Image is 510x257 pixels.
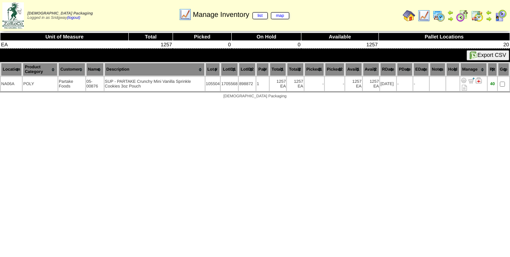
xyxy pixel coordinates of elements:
td: [DATE] [380,77,396,91]
th: Picked2 [325,63,344,76]
th: Plt [488,63,497,76]
td: 1257 EA [287,77,303,91]
th: Location [1,63,22,76]
th: LotID2 [239,63,256,76]
td: 0 [173,41,231,49]
td: 20 [378,41,510,49]
td: 0 [232,41,301,49]
i: Note [462,85,467,91]
td: - [397,77,413,91]
th: Total2 [287,63,303,76]
img: Adjust [461,77,467,84]
td: - [325,77,344,91]
img: calendarprod.gif [433,9,445,22]
th: Total1 [270,63,286,76]
td: Partake Foods [58,77,85,91]
td: - [413,77,429,91]
span: [DEMOGRAPHIC_DATA] Packaging [27,11,93,16]
td: EA [0,41,129,49]
td: 898872 [239,77,256,91]
th: Notes [430,63,445,76]
img: Move [468,77,474,84]
img: arrowright.gif [447,16,454,22]
th: PDate [397,63,413,76]
img: excel.gif [470,51,478,59]
th: Picked [173,33,231,41]
img: line_graph.gif [179,8,191,21]
th: Grp [498,63,509,76]
td: 1257 EA [270,77,286,91]
td: 1257 EA [345,77,362,91]
img: line_graph.gif [418,9,430,22]
th: Name [86,63,104,76]
th: On Hold [232,33,301,41]
th: RDate [380,63,396,76]
td: NA06A [1,77,22,91]
div: 40 [488,82,497,86]
a: (logout) [67,16,80,20]
span: Logged in as Sridgway [27,11,93,20]
td: 05-00876 [86,77,104,91]
img: calendarinout.gif [471,9,483,22]
th: Customer [58,63,85,76]
img: arrowright.gif [486,16,492,22]
td: 1257 [301,41,378,49]
th: Avail1 [345,63,362,76]
th: Pal# [256,63,269,76]
th: LotID1 [221,63,238,76]
th: Description [105,63,205,76]
span: Manage Inventory [193,11,289,19]
th: Pallet Locations [378,33,510,41]
th: EDate [413,63,429,76]
th: Unit of Measure [0,33,129,41]
th: Available [301,33,378,41]
span: [DEMOGRAPHIC_DATA] Packaging [223,94,287,98]
td: 1 [256,77,269,91]
td: 105504 [205,77,220,91]
a: list [252,12,268,19]
img: zoroco-logo-small.webp [2,2,24,29]
img: arrowleft.gif [447,9,454,16]
th: Manage [460,63,487,76]
td: POLY [23,77,58,91]
img: arrowleft.gif [486,9,492,16]
th: Total [129,33,173,41]
img: calendarblend.gif [456,9,469,22]
th: Picked1 [305,63,324,76]
th: Product Category [23,63,58,76]
th: Hold [446,63,460,76]
td: - [305,77,324,91]
td: 1257 EA [363,77,379,91]
td: 1257 [129,41,173,49]
a: map [271,12,289,19]
img: calendarcustomer.gif [494,9,507,22]
img: home.gif [403,9,415,22]
img: Manage Hold [476,77,482,84]
td: 1705568 [221,77,238,91]
td: SUP - PARTAKE Crunchy Mini Vanilla Sprinkle Cookies 3oz Pouch [105,77,205,91]
th: Avail2 [363,63,379,76]
button: Export CSV [467,50,509,60]
th: Lot # [205,63,220,76]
